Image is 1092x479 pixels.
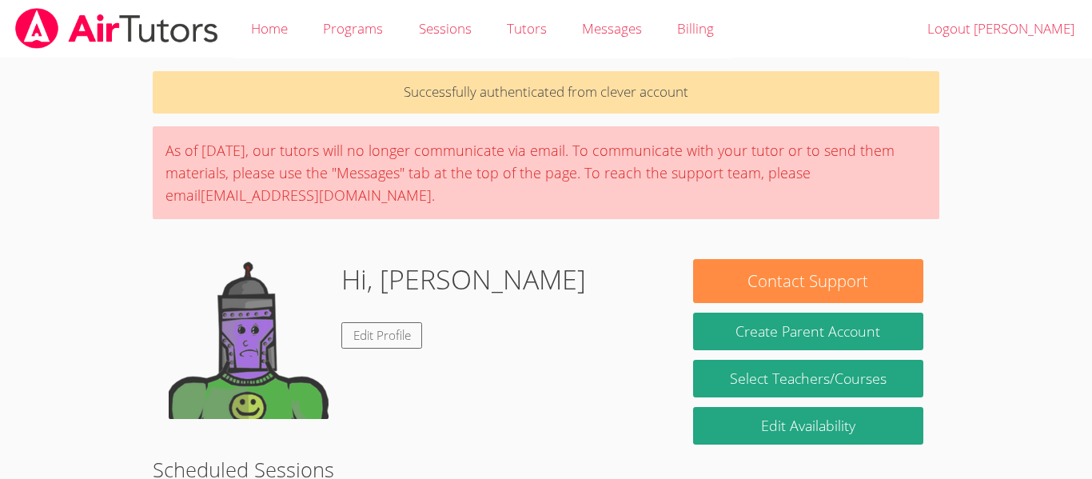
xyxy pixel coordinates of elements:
[153,126,939,219] div: As of [DATE], our tutors will no longer communicate via email. To communicate with your tutor or ...
[693,259,923,303] button: Contact Support
[14,8,220,49] img: airtutors_banner-c4298cdbf04f3fff15de1276eac7730deb9818008684d7c2e4769d2f7ddbe033.png
[582,19,642,38] span: Messages
[693,407,923,445] a: Edit Availability
[341,322,423,349] a: Edit Profile
[169,259,329,419] img: default.png
[153,71,939,114] p: Successfully authenticated from clever account
[693,313,923,350] button: Create Parent Account
[693,360,923,397] a: Select Teachers/Courses
[341,259,586,300] h1: Hi, [PERSON_NAME]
